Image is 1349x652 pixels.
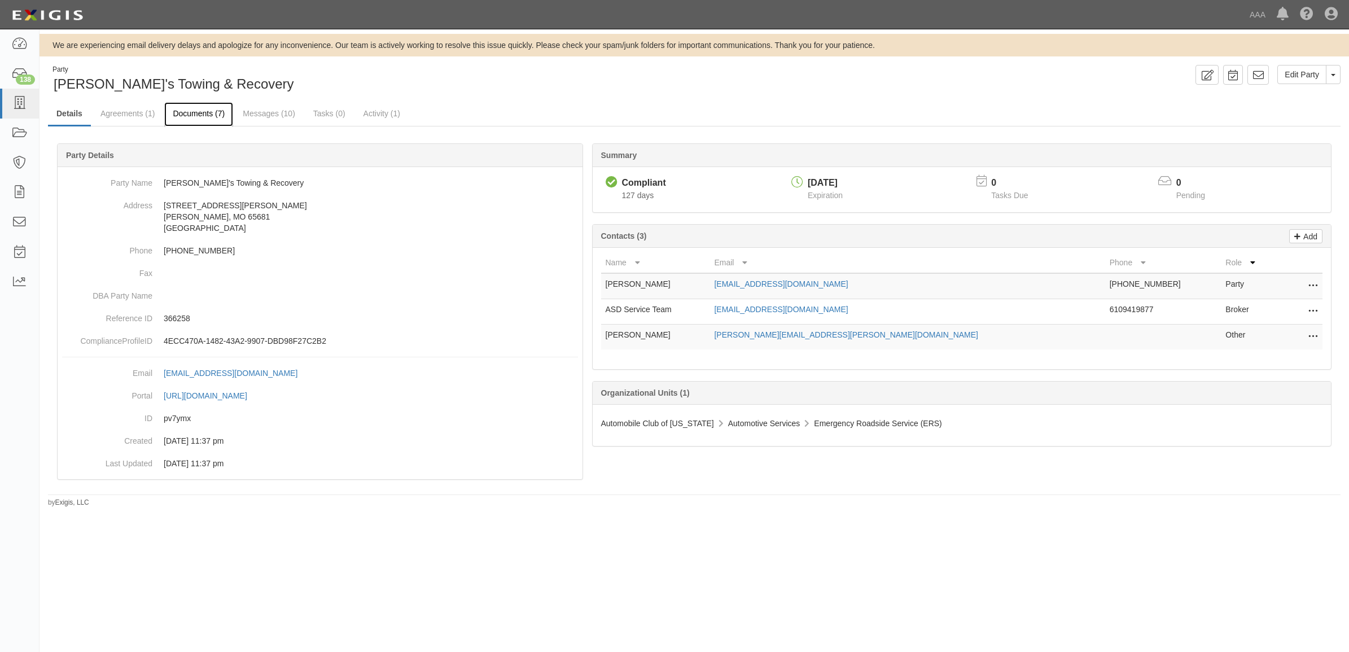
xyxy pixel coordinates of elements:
[62,407,152,424] dt: ID
[62,452,578,475] dd: 03/09/2023 11:37 pm
[62,384,152,401] dt: Portal
[1105,299,1221,325] td: 6109419877
[991,177,1042,190] p: 0
[622,177,666,190] div: Compliant
[1300,8,1313,21] i: Help Center - Complianz
[601,419,714,428] span: Automobile Club of [US_STATE]
[62,172,578,194] dd: [PERSON_NAME]'s Towing & Recovery
[164,335,578,347] p: 4ECC470A-1482-43A2-9907-DBD98F27C2B2
[62,430,152,447] dt: Created
[1176,191,1205,200] span: Pending
[62,330,152,347] dt: ComplianceProfileID
[62,239,152,256] dt: Phone
[601,252,710,273] th: Name
[55,498,89,506] a: Exigis, LLC
[8,5,86,25] img: logo-5460c22ac91f19d4615b14bd174203de0afe785f0fc80cf4dbbc73dc1793850b.png
[808,177,843,190] div: [DATE]
[355,102,409,125] a: Activity (1)
[1105,273,1221,299] td: [PHONE_NUMBER]
[714,305,848,314] a: [EMAIL_ADDRESS][DOMAIN_NAME]
[601,273,710,299] td: [PERSON_NAME]
[62,262,152,279] dt: Fax
[601,231,647,240] b: Contacts (3)
[601,299,710,325] td: ASD Service Team
[62,430,578,452] dd: 03/09/2023 11:37 pm
[1105,252,1221,273] th: Phone
[808,191,843,200] span: Expiration
[164,369,310,378] a: [EMAIL_ADDRESS][DOMAIN_NAME]
[62,452,152,469] dt: Last Updated
[1277,65,1326,84] a: Edit Party
[991,191,1028,200] span: Tasks Due
[814,419,941,428] span: Emergency Roadside Service (ERS)
[728,419,800,428] span: Automotive Services
[62,194,578,239] dd: [STREET_ADDRESS][PERSON_NAME] [PERSON_NAME], MO 65681 [GEOGRAPHIC_DATA]
[16,75,35,85] div: 138
[601,325,710,350] td: [PERSON_NAME]
[606,177,617,189] i: Compliant
[92,102,163,125] a: Agreements (1)
[62,362,152,379] dt: Email
[1300,230,1317,243] p: Add
[709,252,1105,273] th: Email
[164,313,578,324] p: 366258
[66,151,114,160] b: Party Details
[62,407,578,430] dd: pv7ymx
[164,367,297,379] div: [EMAIL_ADDRESS][DOMAIN_NAME]
[54,76,294,91] span: [PERSON_NAME]'s Towing & Recovery
[164,391,260,400] a: [URL][DOMAIN_NAME]
[1289,229,1322,243] a: Add
[234,102,304,125] a: Messages (10)
[1221,252,1277,273] th: Role
[1221,325,1277,350] td: Other
[62,285,152,301] dt: DBA Party Name
[62,172,152,189] dt: Party Name
[48,498,89,507] small: by
[1176,177,1219,190] p: 0
[601,151,637,160] b: Summary
[164,102,233,126] a: Documents (7)
[714,279,848,288] a: [EMAIL_ADDRESS][DOMAIN_NAME]
[714,330,978,339] a: [PERSON_NAME][EMAIL_ADDRESS][PERSON_NAME][DOMAIN_NAME]
[1221,299,1277,325] td: Broker
[62,194,152,211] dt: Address
[48,102,91,126] a: Details
[52,65,294,75] div: Party
[622,191,654,200] span: Since 04/28/2025
[601,388,690,397] b: Organizational Units (1)
[62,307,152,324] dt: Reference ID
[1244,3,1271,26] a: AAA
[48,65,686,94] div: Chris's Towing & Recovery
[62,239,578,262] dd: [PHONE_NUMBER]
[305,102,354,125] a: Tasks (0)
[1221,273,1277,299] td: Party
[40,40,1349,51] div: We are experiencing email delivery delays and apologize for any inconvenience. Our team is active...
